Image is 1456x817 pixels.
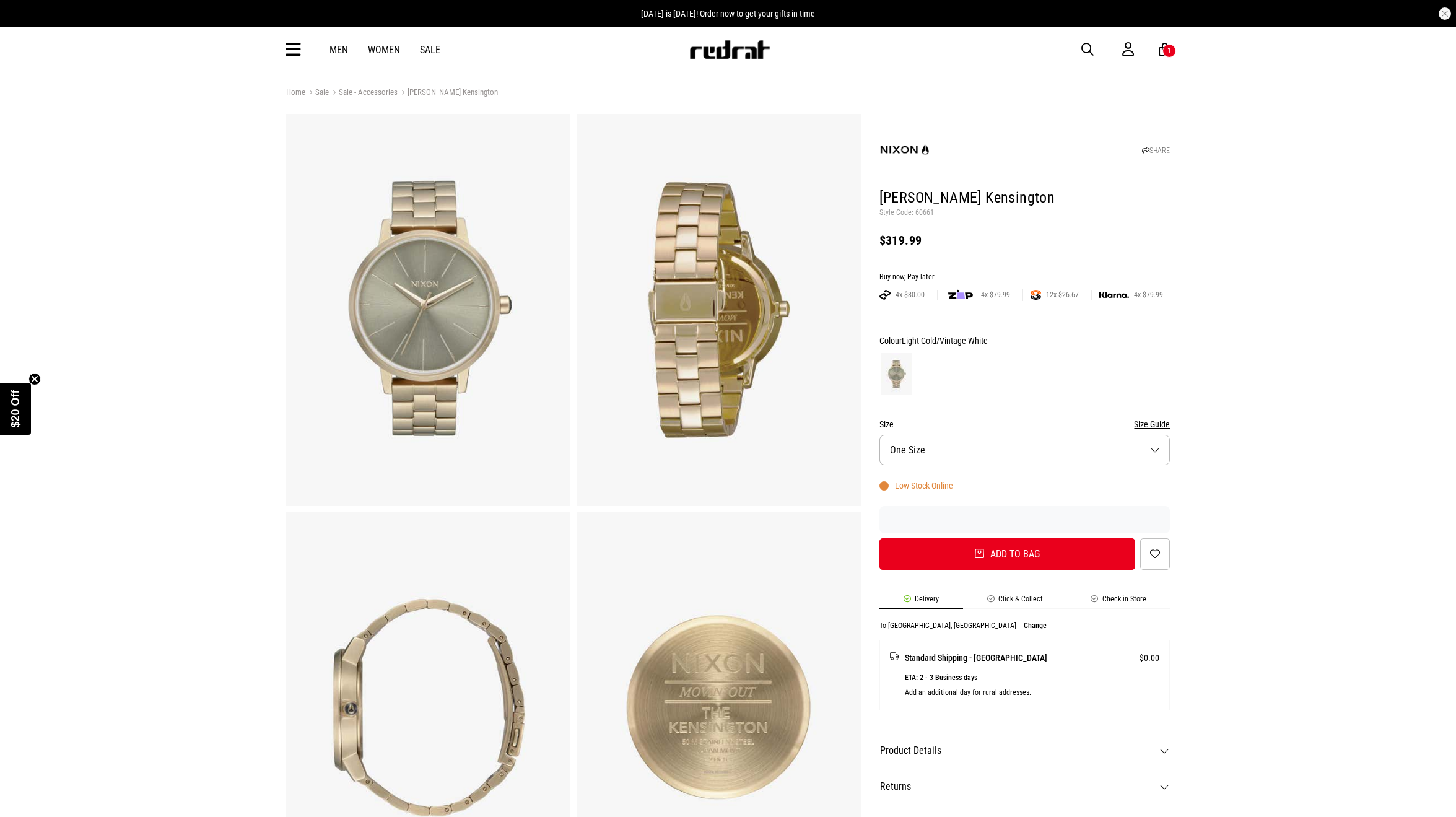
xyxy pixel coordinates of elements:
span: $0.00 [1140,650,1159,665]
div: 1 [1167,46,1171,55]
img: Light Gold/Vintage White [881,353,912,395]
a: Home [286,87,305,97]
li: Check in Store [1067,595,1170,609]
dt: Returns [879,769,1170,805]
a: Sale [305,87,329,99]
span: Light Gold/Vintage White [902,336,988,346]
span: 4x $80.00 [891,290,930,300]
a: Sale [420,44,440,56]
a: SHARE [1142,146,1170,155]
img: Nixon [879,125,929,174]
p: Style Code: 60661 [879,208,1170,218]
span: $20 Off [9,390,22,427]
div: Size [879,417,1170,432]
div: Colour [879,333,1170,348]
a: 1 [1159,43,1170,56]
span: 4x $79.99 [976,290,1015,300]
img: zip [948,289,973,301]
span: One Size [890,444,925,456]
span: 4x $79.99 [1129,290,1168,300]
div: $319.99 [879,233,1170,248]
li: Delivery [879,595,963,609]
button: Close teaser [28,373,41,385]
button: One Size [879,435,1170,465]
dt: Product Details [879,733,1170,769]
img: Redrat logo [689,40,770,59]
img: AFTERPAY [879,290,891,300]
img: Nixon Kensington in Gold [286,114,570,506]
a: Sale - Accessories [329,87,398,99]
img: Nixon Kensington in Gold [577,114,861,506]
span: Standard Shipping - [GEOGRAPHIC_DATA] [905,650,1047,665]
li: Click & Collect [963,595,1067,609]
div: Buy now, Pay later. [879,273,1170,282]
span: 12x $26.67 [1041,290,1084,300]
span: [DATE] is [DATE]! Order now to get your gifts in time [641,9,815,19]
a: [PERSON_NAME] Kensington [398,87,498,99]
a: Women [368,44,400,56]
button: Size Guide [1134,417,1170,432]
p: To [GEOGRAPHIC_DATA], [GEOGRAPHIC_DATA] [879,621,1016,630]
img: KLARNA [1099,292,1129,299]
div: Low Stock Online [879,481,953,491]
p: ETA: 2 - 3 Business days Add an additional day for rural addresses. [905,670,1160,700]
button: Add to bag [879,538,1136,570]
button: Change [1024,621,1047,630]
iframe: Customer reviews powered by Trustpilot [879,513,1170,526]
a: Men [329,44,348,56]
h1: [PERSON_NAME] Kensington [879,188,1170,208]
img: SPLITPAY [1031,290,1041,300]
